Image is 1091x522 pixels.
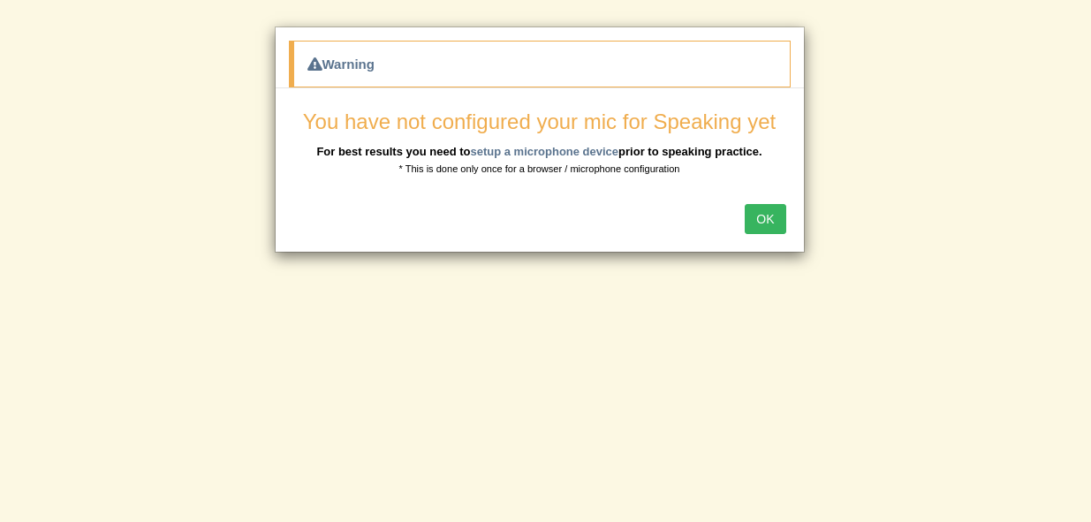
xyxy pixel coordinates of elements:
small: * This is done only once for a browser / microphone configuration [399,163,680,174]
a: setup a microphone device [470,145,618,158]
b: For best results you need to prior to speaking practice. [316,145,761,158]
span: You have not configured your mic for Speaking yet [303,110,776,133]
div: Warning [289,41,791,87]
button: OK [745,204,785,234]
